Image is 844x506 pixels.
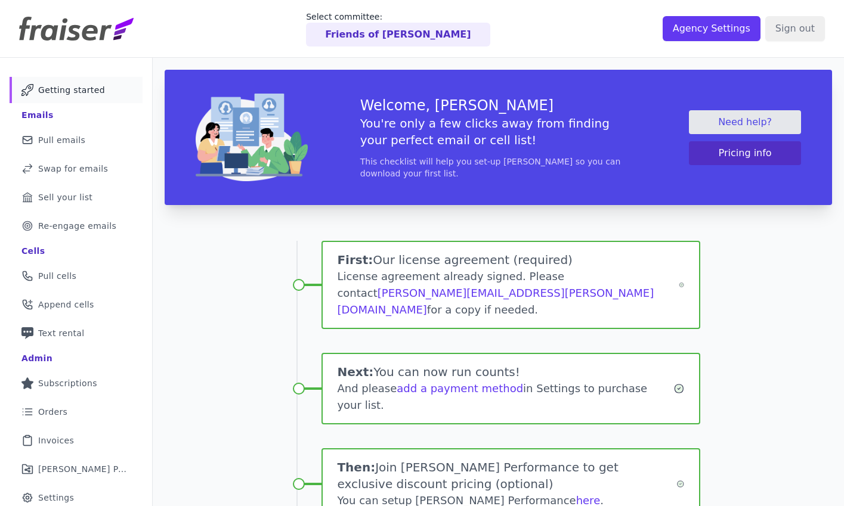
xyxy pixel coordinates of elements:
[38,492,74,504] span: Settings
[689,110,801,134] a: Need help?
[306,11,490,23] p: Select committee:
[10,156,143,182] a: Swap for emails
[38,191,92,203] span: Sell your list
[360,156,637,179] p: This checklist will help you set-up [PERSON_NAME] so you can download your first list.
[10,399,143,425] a: Orders
[306,11,490,46] a: Select committee: Friends of [PERSON_NAME]
[38,270,76,282] span: Pull cells
[337,365,373,379] span: Next:
[38,84,105,96] span: Getting started
[10,370,143,396] a: Subscriptions
[397,382,523,395] a: add a payment method
[38,406,67,418] span: Orders
[663,16,760,41] input: Agency Settings
[38,220,116,232] span: Re-engage emails
[10,77,143,103] a: Getting started
[38,299,94,311] span: Append cells
[38,134,85,146] span: Pull emails
[10,427,143,454] a: Invoices
[38,327,85,339] span: Text rental
[21,352,52,364] div: Admin
[10,320,143,346] a: Text rental
[21,245,45,257] div: Cells
[38,163,108,175] span: Swap for emails
[337,364,673,380] h1: You can now run counts!
[196,94,308,181] img: img
[765,16,825,41] input: Sign out
[360,115,637,148] h5: You're only a few clicks away from finding your perfect email or cell list!
[38,434,74,446] span: Invoices
[325,27,471,42] p: Friends of [PERSON_NAME]
[337,380,673,414] div: And please in Settings to purchase your list.
[337,253,373,267] span: First:
[10,291,143,318] a: Append cells
[10,184,143,210] a: Sell your list
[38,463,128,475] span: [PERSON_NAME] Performance
[360,96,637,115] h3: Welcome, [PERSON_NAME]
[19,17,134,41] img: Fraiser Logo
[10,263,143,289] a: Pull cells
[337,459,676,492] h1: Join [PERSON_NAME] Performance to get exclusive discount pricing (optional)
[337,460,375,474] span: Then:
[337,287,654,316] a: [PERSON_NAME][EMAIL_ADDRESS][PERSON_NAME][DOMAIN_NAME]
[689,141,801,165] button: Pricing info
[337,252,679,268] h1: Our license agreement (required)
[38,377,97,389] span: Subscriptions
[10,213,143,239] a: Re-engage emails
[10,127,143,153] a: Pull emails
[337,268,679,318] div: License agreement already signed. Please contact for a copy if needed.
[10,456,143,482] a: [PERSON_NAME] Performance
[21,109,54,121] div: Emails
